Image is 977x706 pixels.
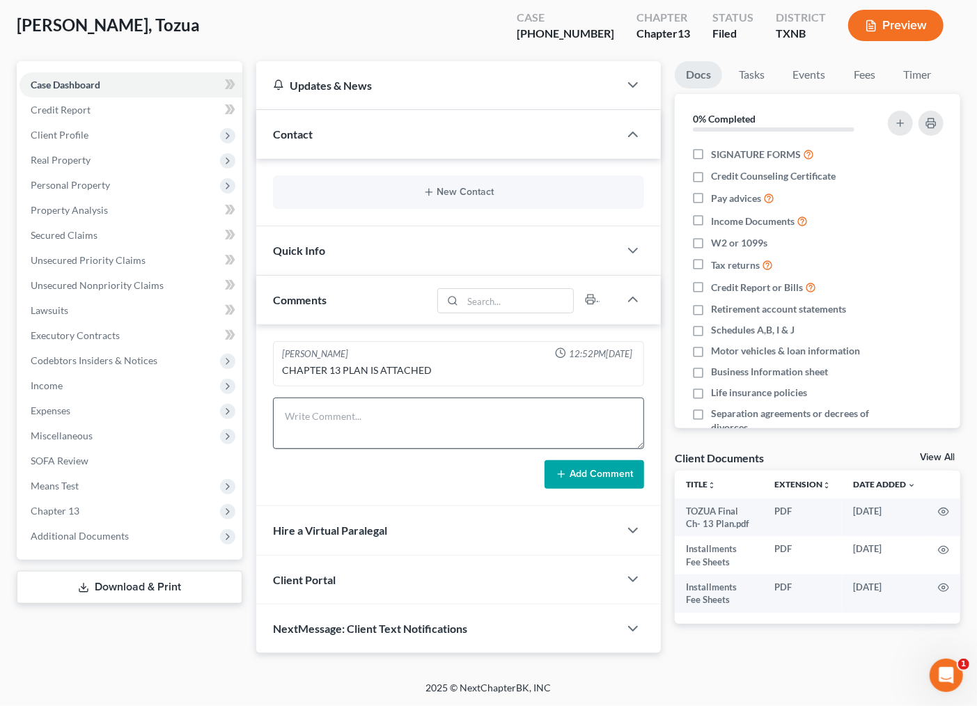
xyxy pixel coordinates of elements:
[708,481,716,489] i: unfold_more
[517,26,614,42] div: [PHONE_NUMBER]
[711,302,846,316] span: Retirement account statements
[763,499,842,537] td: PDF
[19,97,242,123] a: Credit Report
[675,499,763,537] td: TOZUA Final Ch- 13 Plan.pdf
[675,450,764,465] div: Client Documents
[920,453,955,462] a: View All
[19,198,242,223] a: Property Analysis
[31,229,97,241] span: Secured Claims
[693,113,756,125] strong: 0% Completed
[273,622,467,635] span: NextMessage: Client Text Notifications
[31,405,70,416] span: Expenses
[930,659,963,692] iframe: Intercom live chat
[711,344,860,358] span: Motor vehicles & loan information
[31,154,91,166] span: Real Property
[273,573,336,586] span: Client Portal
[675,536,763,574] td: Installments Fee Sheets
[19,323,242,348] a: Executory Contracts
[907,481,916,489] i: expand_more
[711,169,836,183] span: Credit Counseling Certificate
[31,204,108,216] span: Property Analysis
[711,236,767,250] span: W2 or 1099s
[19,248,242,273] a: Unsecured Priority Claims
[463,289,574,313] input: Search...
[711,258,760,272] span: Tax returns
[711,323,795,337] span: Schedules A,B, I & J
[711,407,877,434] span: Separation agreements or decrees of divorces
[842,536,927,574] td: [DATE]
[31,354,157,366] span: Codebtors Insiders & Notices
[636,10,690,26] div: Chapter
[686,479,716,489] a: Titleunfold_more
[958,659,969,670] span: 1
[19,273,242,298] a: Unsecured Nonpriority Claims
[31,104,91,116] span: Credit Report
[31,505,79,517] span: Chapter 13
[892,61,942,88] a: Timer
[842,574,927,613] td: [DATE]
[842,499,927,537] td: [DATE]
[853,479,916,489] a: Date Added expand_more
[284,187,634,198] button: New Contact
[92,681,886,706] div: 2025 © NextChapterBK, INC
[774,479,831,489] a: Extensionunfold_more
[712,10,753,26] div: Status
[273,293,327,306] span: Comments
[712,26,753,42] div: Filed
[842,61,886,88] a: Fees
[711,281,803,295] span: Credit Report or Bills
[17,15,200,35] span: [PERSON_NAME], Tozua
[569,347,632,361] span: 12:52PM[DATE]
[19,223,242,248] a: Secured Claims
[31,304,68,316] span: Lawsuits
[675,61,722,88] a: Docs
[781,61,836,88] a: Events
[273,524,387,537] span: Hire a Virtual Paralegal
[31,455,88,466] span: SOFA Review
[763,536,842,574] td: PDF
[31,79,100,91] span: Case Dashboard
[19,448,242,473] a: SOFA Review
[31,254,146,266] span: Unsecured Priority Claims
[822,481,831,489] i: unfold_more
[728,61,776,88] a: Tasks
[17,571,242,604] a: Download & Print
[517,10,614,26] div: Case
[31,279,164,291] span: Unsecured Nonpriority Claims
[31,430,93,441] span: Miscellaneous
[636,26,690,42] div: Chapter
[678,26,690,40] span: 13
[282,347,348,361] div: [PERSON_NAME]
[675,574,763,613] td: Installments Fee Sheets
[282,363,636,377] div: CHAPTER 13 PLAN IS ATTACHED
[31,129,88,141] span: Client Profile
[19,298,242,323] a: Lawsuits
[763,574,842,613] td: PDF
[19,72,242,97] a: Case Dashboard
[545,460,644,489] button: Add Comment
[273,127,313,141] span: Contact
[31,379,63,391] span: Income
[711,148,801,162] span: SIGNATURE FORMS
[31,179,110,191] span: Personal Property
[711,191,761,205] span: Pay advices
[711,386,807,400] span: Life insurance policies
[31,329,120,341] span: Executory Contracts
[776,10,826,26] div: District
[711,214,795,228] span: Income Documents
[273,244,325,257] span: Quick Info
[273,78,603,93] div: Updates & News
[711,365,828,379] span: Business Information sheet
[31,480,79,492] span: Means Test
[848,10,944,41] button: Preview
[31,530,129,542] span: Additional Documents
[776,26,826,42] div: TXNB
